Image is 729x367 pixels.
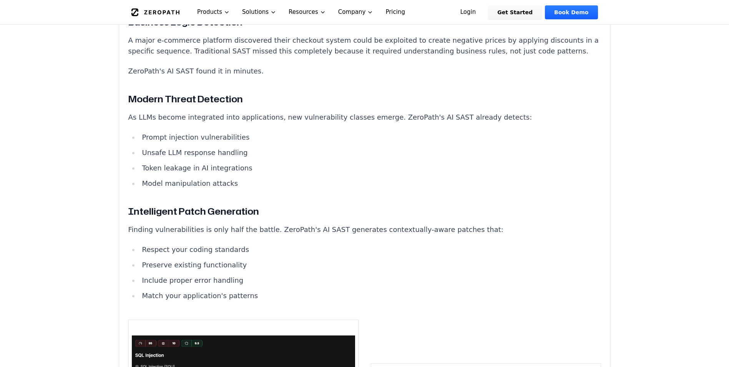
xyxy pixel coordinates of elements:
li: Prompt injection vulnerabilities [139,132,601,143]
a: Get Started [488,5,542,19]
p: A major e-commerce platform discovered their checkout system could be exploited to create negativ... [128,35,601,57]
a: Login [451,5,485,19]
li: Unsafe LLM response handling [139,147,601,158]
p: Finding vulnerabilities is only half the battle. ZeroPath's AI SAST generates contextually-aware ... [128,224,601,235]
p: ZeroPath's AI SAST found it in minutes. [128,66,601,77]
h3: Intelligent Patch Generation [128,204,601,218]
h3: Modern Threat Detection [128,92,601,106]
a: Book Demo [545,5,598,19]
li: Preserve existing functionality [139,260,601,270]
li: Token leakage in AI integrations [139,163,601,173]
li: Include proper error handling [139,275,601,286]
li: Model manipulation attacks [139,178,601,189]
p: As LLMs become integrated into applications, new vulnerability classes emerge. ZeroPath's AI SAST... [128,112,601,123]
li: Respect your coding standards [139,244,601,255]
li: Match your application's patterns [139,290,601,301]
